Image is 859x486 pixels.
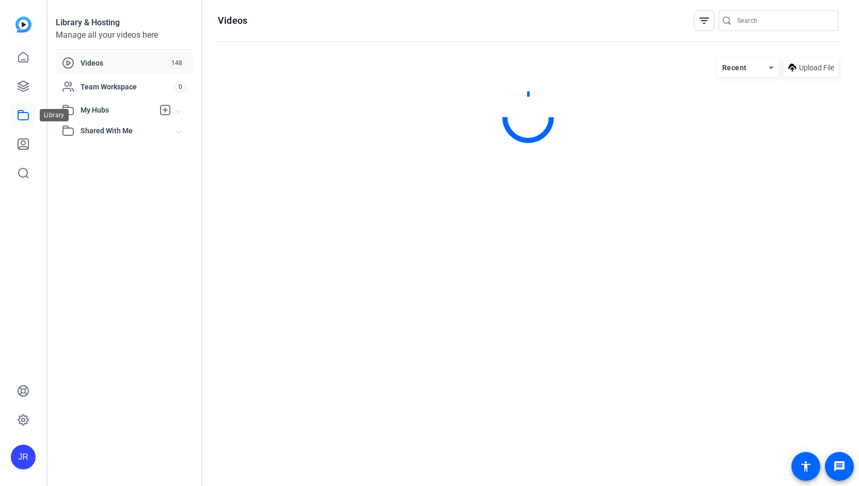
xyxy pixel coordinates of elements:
span: My Hubs [81,105,154,116]
mat-expansion-panel-header: My Hubs [56,100,193,120]
span: Videos [81,58,167,68]
mat-icon: message [833,460,846,473]
div: Manage all your videos here [56,29,193,41]
h1: Videos [218,14,247,27]
img: blue-gradient.svg [15,17,31,33]
span: 0 [174,81,187,92]
div: Library [40,109,69,121]
span: 148 [167,57,187,69]
span: Team Workspace [81,82,174,92]
input: Search [737,14,830,27]
span: Shared With Me [81,126,177,136]
mat-icon: accessibility [800,460,812,473]
mat-expansion-panel-header: Shared With Me [56,120,193,141]
div: JR [11,445,36,469]
span: Upload File [799,62,834,73]
button: Upload File [784,58,838,77]
div: Library & Hosting [56,17,193,29]
mat-icon: filter_list [698,14,710,27]
span: Recent [722,64,747,72]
